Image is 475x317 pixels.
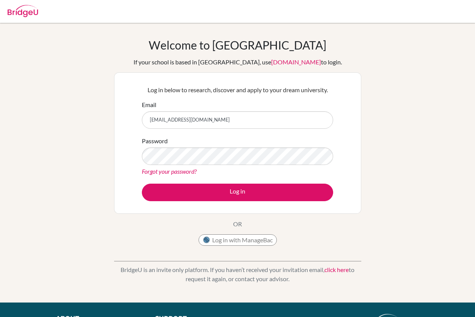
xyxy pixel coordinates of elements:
[142,184,333,201] button: Log in
[142,100,156,109] label: Email
[114,265,361,283] p: BridgeU is an invite only platform. If you haven’t received your invitation email, to request it ...
[149,38,326,52] h1: Welcome to [GEOGRAPHIC_DATA]
[324,266,349,273] a: click here
[142,136,168,146] label: Password
[271,58,321,66] a: [DOMAIN_NAME]
[233,219,242,229] p: OR
[142,168,197,175] a: Forgot your password?
[142,85,333,94] p: Log in below to research, discover and apply to your dream university.
[133,58,342,67] div: If your school is based in [GEOGRAPHIC_DATA], use to login.
[199,234,277,246] button: Log in with ManageBac
[8,5,38,17] img: Bridge-U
